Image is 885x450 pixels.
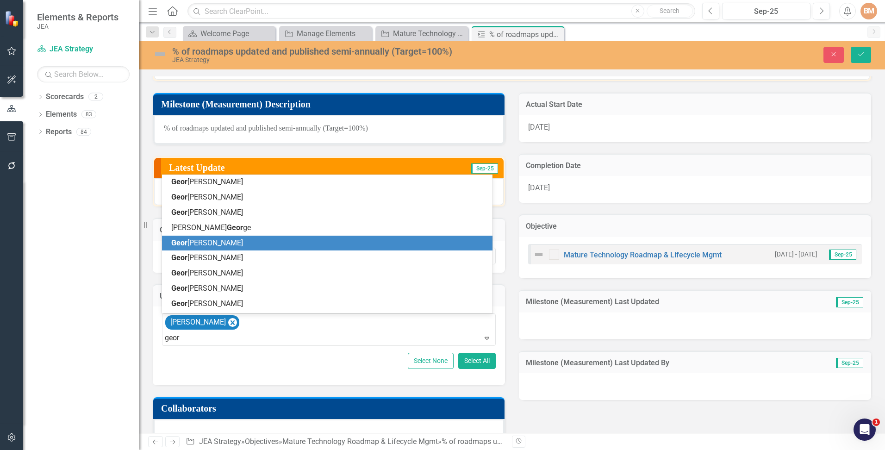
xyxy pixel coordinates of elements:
[171,299,243,308] span: [PERSON_NAME]
[46,92,84,102] a: Scorecards
[526,359,809,367] h3: Milestone (Measurement) Last Updated By
[408,353,454,369] button: Select None
[528,123,550,131] span: [DATE]
[153,47,168,62] img: Not Defined
[185,28,273,39] a: Welcome Page
[161,99,500,109] h3: Milestone (Measurement) Description
[171,193,187,201] span: Geor
[172,56,555,63] div: JEA Strategy
[37,12,118,23] span: Elements & Reports
[775,250,817,259] small: [DATE] - [DATE]
[171,238,243,247] span: [PERSON_NAME]
[76,128,91,136] div: 84
[4,10,21,27] img: ClearPoint Strategy
[37,66,130,82] input: Search Below...
[860,3,877,19] button: BM
[722,3,810,19] button: Sep-25
[489,29,562,40] div: % of roadmaps updated and published semi-annually (Target=100%)
[88,93,103,101] div: 2
[282,437,438,446] a: Mature Technology Roadmap & Lifecycle Mgmt
[37,44,130,55] a: JEA Strategy
[526,100,864,109] h3: Actual Start Date
[171,193,243,201] span: [PERSON_NAME]
[171,299,187,308] span: Geor
[526,222,864,231] h3: Objective
[458,353,496,369] button: Select All
[297,28,369,39] div: Manage Elements
[169,162,388,173] h3: Latest Update
[725,6,807,17] div: Sep-25
[378,28,466,39] a: Mature Technology Roadmap & Lifecycle Mgmt
[171,208,187,217] span: Geor
[171,177,243,186] span: [PERSON_NAME]
[836,297,863,307] span: Sep-25
[171,269,187,277] span: Geor
[172,46,555,56] div: % of roadmaps updated and published semi-annually (Target=100%)
[873,419,880,426] span: 1
[228,318,237,327] div: Remove [object Object]
[245,437,279,446] a: Objectives
[533,249,544,260] img: Not Defined
[199,437,241,446] a: JEA Strategy
[281,28,369,39] a: Manage Elements
[647,5,693,18] button: Search
[164,124,368,132] span: % of roadmaps updated and published semi-annually (Target=100%)
[526,298,805,306] h3: Milestone (Measurement) Last Updated
[81,111,96,119] div: 83
[171,208,243,217] span: [PERSON_NAME]
[526,162,864,170] h3: Completion Date
[171,253,187,262] span: Geor
[171,253,243,262] span: [PERSON_NAME]
[171,177,187,186] span: Geor
[171,284,187,293] span: Geor
[160,292,498,300] h3: Updater
[528,183,550,192] span: [DATE]
[161,403,500,413] h3: Collaborators
[170,318,226,326] span: [PERSON_NAME]
[46,127,72,137] a: Reports
[660,7,679,14] span: Search
[171,284,243,293] span: [PERSON_NAME]
[442,437,666,446] div: % of roadmaps updated and published semi-annually (Target=100%)
[393,28,466,39] div: Mature Technology Roadmap & Lifecycle Mgmt
[171,223,251,232] span: [PERSON_NAME] ge
[186,437,505,447] div: » » »
[836,358,863,368] span: Sep-25
[160,226,498,234] h3: Owner
[854,419,876,441] iframe: Intercom live chat
[564,250,722,259] a: Mature Technology Roadmap & Lifecycle Mgmt
[187,3,695,19] input: Search ClearPoint...
[471,163,498,174] span: Sep-25
[171,238,187,247] span: Geor
[171,269,243,277] span: [PERSON_NAME]
[37,23,118,30] small: JEA
[227,223,243,232] span: Geor
[46,109,77,120] a: Elements
[200,28,273,39] div: Welcome Page
[829,250,856,260] span: Sep-25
